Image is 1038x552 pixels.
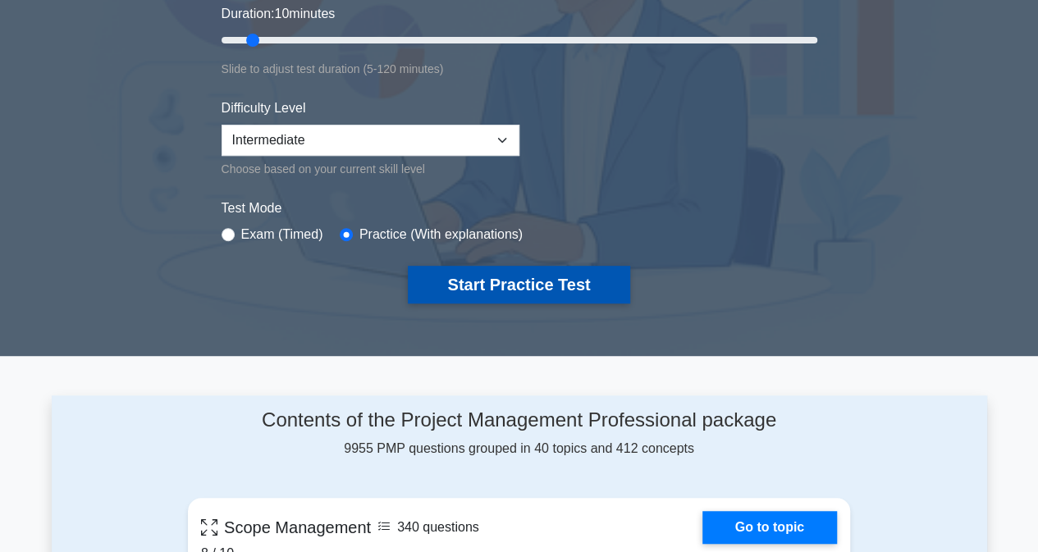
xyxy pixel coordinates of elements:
label: Test Mode [222,198,817,218]
label: Practice (With explanations) [359,225,523,244]
div: 9955 PMP questions grouped in 40 topics and 412 concepts [188,408,850,458]
div: Choose based on your current skill level [222,159,519,179]
label: Duration: minutes [222,4,336,24]
button: Start Practice Test [408,266,629,303]
span: 10 [274,7,289,21]
div: Slide to adjust test duration (5-120 minutes) [222,59,817,79]
a: Go to topic [702,511,837,544]
label: Exam (Timed) [241,225,323,244]
h4: Contents of the Project Management Professional package [188,408,850,432]
label: Difficulty Level [222,98,306,118]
